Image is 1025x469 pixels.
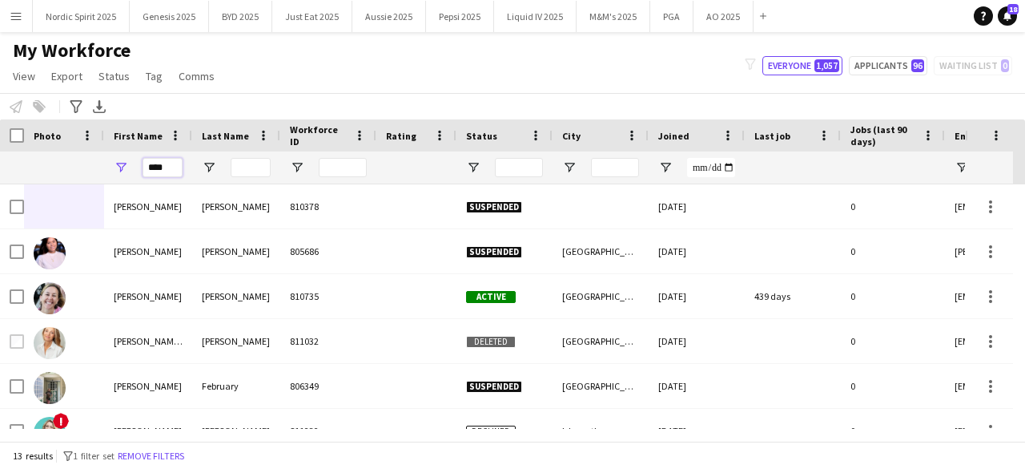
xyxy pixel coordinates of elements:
button: Open Filter Menu [114,160,128,175]
button: Everyone1,057 [762,56,842,75]
button: Aussie 2025 [352,1,426,32]
div: [PERSON_NAME] [104,409,192,453]
button: M&M's 2025 [577,1,650,32]
div: 0 [841,274,945,318]
img: Lucy February [34,372,66,404]
div: [PERSON_NAME] [192,274,280,318]
div: [PERSON_NAME] [192,184,280,228]
button: BYD 2025 [209,1,272,32]
span: Joined [658,130,689,142]
img: Lucy Caldwell [34,237,66,269]
span: Active [466,291,516,303]
div: 811032 [280,319,376,363]
span: View [13,69,35,83]
span: Workforce ID [290,123,348,148]
div: 0 [841,229,945,273]
div: [DATE] [649,274,745,318]
div: 0 [841,184,945,228]
button: Remove filters [115,447,187,465]
input: Joined Filter Input [687,158,735,177]
div: [GEOGRAPHIC_DATA] [553,364,649,408]
button: Nordic Spirit 2025 [33,1,130,32]
button: Open Filter Menu [202,160,216,175]
div: 805686 [280,229,376,273]
div: 0 [841,364,945,408]
span: 1,057 [814,59,839,72]
div: [DATE] [649,409,745,453]
span: Deleted [466,336,516,348]
input: Workforce ID Filter Input [319,158,367,177]
div: 810735 [280,274,376,318]
div: [PERSON_NAME] [192,229,280,273]
span: Status [466,130,497,142]
input: City Filter Input [591,158,639,177]
div: [PERSON_NAME] [192,319,280,363]
span: Export [51,69,82,83]
span: 1 filter set [73,450,115,462]
div: 811232 [280,409,376,453]
div: [PERSON_NAME] [104,184,192,228]
div: [DATE] [649,184,745,228]
span: Tag [146,69,163,83]
button: Open Filter Menu [466,160,480,175]
input: Status Filter Input [495,158,543,177]
span: Last job [754,130,790,142]
span: Suspended [466,246,522,258]
div: [PERSON_NAME] [104,229,192,273]
div: 810378 [280,184,376,228]
button: AO 2025 [693,1,754,32]
button: Pepsi 2025 [426,1,494,32]
a: View [6,66,42,87]
button: Open Filter Menu [562,160,577,175]
img: Lucy Fletcher [34,417,66,449]
span: Comms [179,69,215,83]
app-action-btn: Export XLSX [90,97,109,116]
span: Photo [34,130,61,142]
a: Export [45,66,89,87]
span: Declined [466,426,516,438]
a: Status [92,66,136,87]
img: Lucy Davies [34,282,66,314]
div: [DATE] [649,364,745,408]
div: 439 days [745,274,841,318]
button: Applicants96 [849,56,927,75]
div: [PERSON_NAME] [PERSON_NAME] [104,319,192,363]
div: Isleworth [553,409,649,453]
span: City [562,130,581,142]
span: Rating [386,130,416,142]
a: Comms [172,66,221,87]
div: [GEOGRAPHIC_DATA] [553,319,649,363]
button: Just Eat 2025 [272,1,352,32]
div: February [192,364,280,408]
span: 96 [911,59,924,72]
a: Tag [139,66,169,87]
div: [DATE] [649,229,745,273]
div: 806349 [280,364,376,408]
div: [PERSON_NAME] [104,274,192,318]
span: Jobs (last 90 days) [850,123,916,148]
a: 18 [998,6,1017,26]
button: Liquid IV 2025 [494,1,577,32]
div: 0 [841,409,945,453]
input: Last Name Filter Input [231,158,271,177]
button: Open Filter Menu [290,160,304,175]
div: [GEOGRAPHIC_DATA] [553,274,649,318]
span: 18 [1007,4,1019,14]
input: First Name Filter Input [143,158,183,177]
button: Open Filter Menu [955,160,969,175]
span: Last Name [202,130,249,142]
div: [GEOGRAPHIC_DATA] [553,229,649,273]
img: lucy ella barker [34,327,66,359]
button: PGA [650,1,693,32]
span: ! [53,413,69,429]
span: Suspended [466,381,522,393]
span: Email [955,130,980,142]
span: Suspended [466,201,522,213]
div: [PERSON_NAME] [192,409,280,453]
div: 0 [841,319,945,363]
div: [PERSON_NAME] [104,364,192,408]
span: Status [98,69,130,83]
app-action-btn: Advanced filters [66,97,86,116]
span: My Workforce [13,38,131,63]
input: Row Selection is disabled for this row (unchecked) [10,334,24,349]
